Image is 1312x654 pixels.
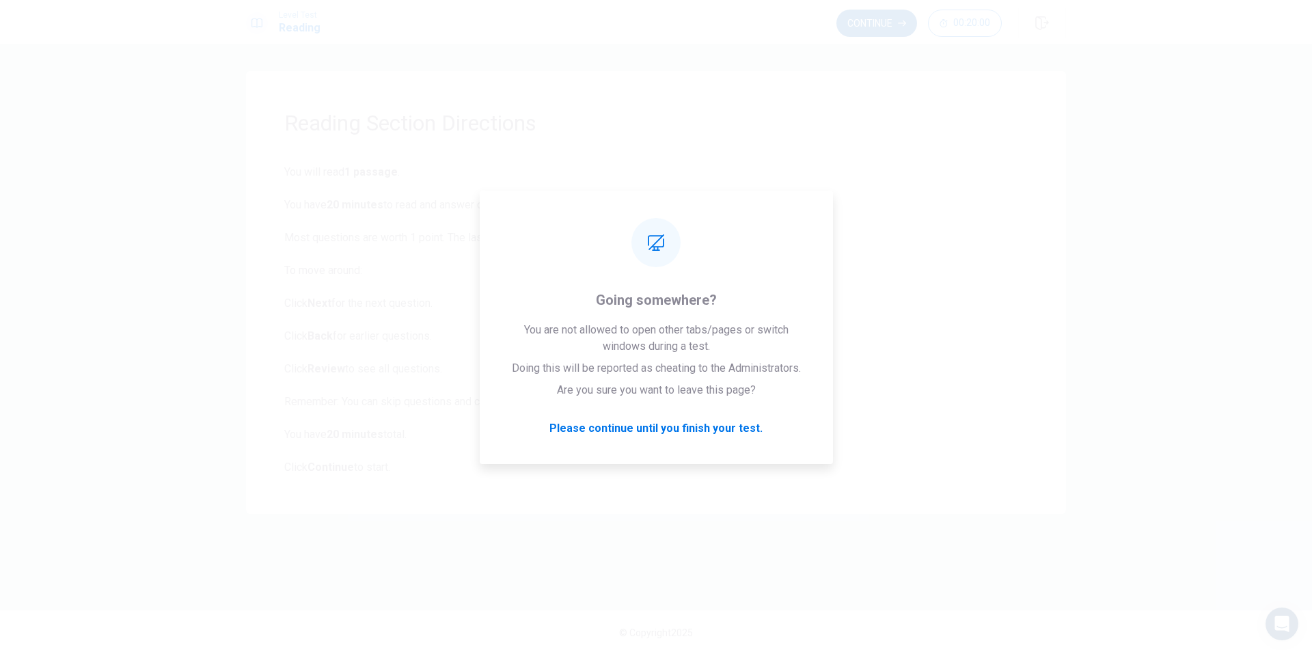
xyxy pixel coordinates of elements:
[279,10,320,20] span: Level Test
[307,362,345,375] b: Review
[307,461,354,474] b: Continue
[836,10,917,37] button: Continue
[307,297,331,310] b: Next
[327,198,383,211] b: 20 minutes
[928,10,1002,37] button: 00:20:00
[284,164,1028,476] span: You will read . You have to read and answer questions. Most questions are worth 1 point. The last...
[619,627,693,638] span: © Copyright 2025
[327,428,383,441] b: 20 minutes
[279,20,320,36] h1: Reading
[344,165,398,178] b: 1 passage
[307,329,333,342] b: Back
[953,18,990,29] span: 00:20:00
[1266,608,1298,640] div: Open Intercom Messenger
[284,109,1028,137] h1: Reading Section Directions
